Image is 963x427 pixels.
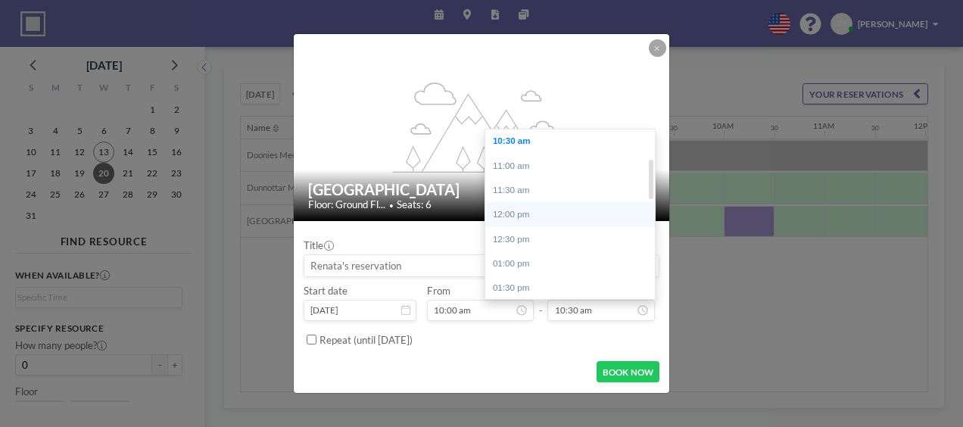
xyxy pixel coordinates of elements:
[389,201,394,210] span: •
[485,202,662,226] div: 12:00 pm
[304,255,659,276] input: Renata's reservation
[485,251,662,276] div: 01:00 pm
[485,154,662,178] div: 11:00 am
[597,361,659,382] button: BOOK NOW
[485,178,662,202] div: 11:30 am
[397,198,432,211] span: Seats: 6
[485,276,662,300] div: 01:30 pm
[308,180,656,199] h2: [GEOGRAPHIC_DATA]
[304,239,333,252] label: Title
[304,285,347,298] label: Start date
[539,289,543,317] span: -
[485,227,662,251] div: 12:30 pm
[319,334,413,347] label: Repeat (until [DATE])
[308,198,385,211] span: Floor: Ground Fl...
[427,285,450,298] label: From
[485,129,662,153] div: 10:30 am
